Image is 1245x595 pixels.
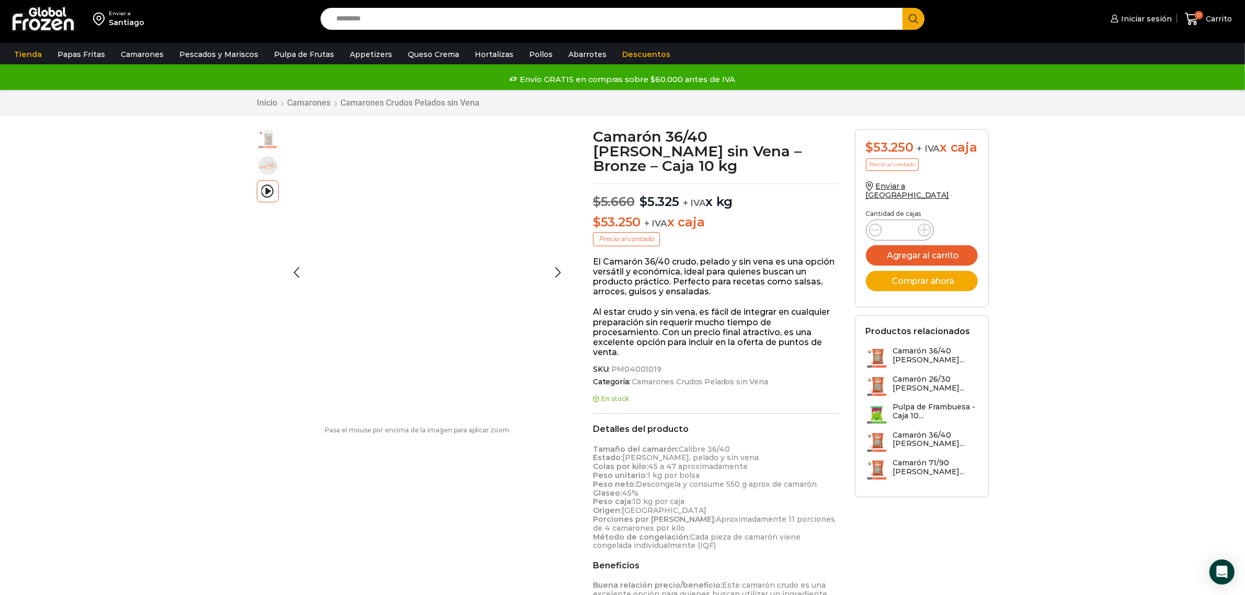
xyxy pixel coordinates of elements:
[593,307,839,357] p: Al estar crudo y sin vena, es fácil de integrar en cualquier preparación sin requerir mucho tiemp...
[593,488,622,498] strong: Glaseo:
[93,10,109,28] img: address-field-icon.svg
[866,459,978,481] a: Camarón 71/90 [PERSON_NAME]...
[890,223,910,237] input: Product quantity
[893,431,978,449] h3: Camarón 36/40 [PERSON_NAME]...
[116,44,169,64] a: Camarones
[257,128,278,149] span: Camaron 36/40 RPD Bronze
[9,44,47,64] a: Tienda
[1118,14,1172,24] span: Iniciar sesión
[631,377,768,386] a: Camarones Crudos Pelados sin Vena
[610,365,661,374] span: PM04001019
[893,347,978,364] h3: Camarón 36/40 [PERSON_NAME]...
[257,98,481,108] nav: Breadcrumb
[866,140,913,155] bdi: 53.250
[257,155,278,176] span: 36/40 rpd bronze
[593,194,635,209] bdi: 5.660
[866,140,874,155] span: $
[593,532,690,542] strong: Método de congelación:
[893,459,978,476] h3: Camarón 71/90 [PERSON_NAME]...
[903,8,924,30] button: Search button
[284,129,571,397] iframe: Camarón 36/40 Crudo Pelado sin Vena – Bronze
[403,44,464,64] a: Queso Crema
[866,431,978,453] a: Camarón 36/40 [PERSON_NAME]...
[284,259,310,285] div: Previous slide
[470,44,519,64] a: Hortalizas
[593,560,839,570] h2: Beneficios
[866,271,978,291] button: Comprar ahora
[593,214,601,230] span: $
[639,194,647,209] span: $
[593,194,601,209] span: $
[866,245,978,266] button: Agregar al carrito
[340,98,481,108] a: Camarones Crudos Pelados sin Vena
[593,506,622,515] strong: Origen:
[1108,8,1172,29] a: Iniciar sesión
[345,44,397,64] a: Appetizers
[593,184,839,210] p: x kg
[683,198,706,208] span: + IVA
[593,215,839,230] p: x caja
[866,326,970,336] h2: Productos relacionados
[593,479,636,489] strong: Peso neto:
[593,462,648,471] strong: Colas por kilo:
[287,98,332,108] a: Camarones
[893,403,978,420] h3: Pulpa de Frambuesa - Caja 10...
[593,214,641,230] bdi: 53.250
[545,259,571,285] div: Next slide
[639,194,679,209] bdi: 5.325
[1209,559,1235,585] div: Open Intercom Messenger
[593,444,679,454] strong: Tamaño del camarón:
[593,471,647,480] strong: Peso unitario:
[866,375,978,397] a: Camarón 26/30 [PERSON_NAME]...
[269,44,339,64] a: Pulpa de Frutas
[866,210,978,218] p: Cantidad de cajas
[593,395,839,403] p: En stock
[593,514,716,524] strong: Porciones por [PERSON_NAME]:
[893,375,978,393] h3: Camarón 26/30 [PERSON_NAME]...
[257,427,578,434] p: Pasa el mouse por encima de la imagen para aplicar zoom
[593,580,722,590] strong: Buena relación precio/beneficio:
[866,347,978,369] a: Camarón 36/40 [PERSON_NAME]...
[1203,14,1232,24] span: Carrito
[593,365,839,374] span: SKU:
[174,44,264,64] a: Pescados y Mariscos
[257,98,278,108] a: Inicio
[593,445,839,551] p: Calibre 36/40 [PERSON_NAME], pelado y sin vena 45 a 47 aproximadamente 1 kg por bolsa Descongela ...
[284,129,571,401] div: 3 / 3
[593,232,660,246] p: Precio al contado
[593,257,839,297] p: El Camarón 36/40 crudo, pelado y sin vena es una opción versátil y económica, ideal para quienes ...
[866,181,950,200] a: Enviar a [GEOGRAPHIC_DATA]
[866,140,978,155] div: x caja
[52,44,110,64] a: Papas Fritas
[109,10,144,17] div: Enviar a
[524,44,558,64] a: Pollos
[866,403,978,425] a: Pulpa de Frambuesa - Caja 10...
[593,453,622,462] strong: Estado:
[617,44,676,64] a: Descuentos
[563,44,612,64] a: Abarrotes
[917,143,940,154] span: + IVA
[593,377,839,386] span: Categoría:
[1195,11,1203,19] span: 0
[644,218,667,228] span: + IVA
[593,424,839,434] h2: Detalles del producto
[593,497,633,506] strong: Peso caja:
[866,158,919,171] p: Precio al contado
[109,17,144,28] div: Santiago
[593,129,839,173] h1: Camarón 36/40 [PERSON_NAME] sin Vena – Bronze – Caja 10 kg
[1182,7,1235,31] a: 0 Carrito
